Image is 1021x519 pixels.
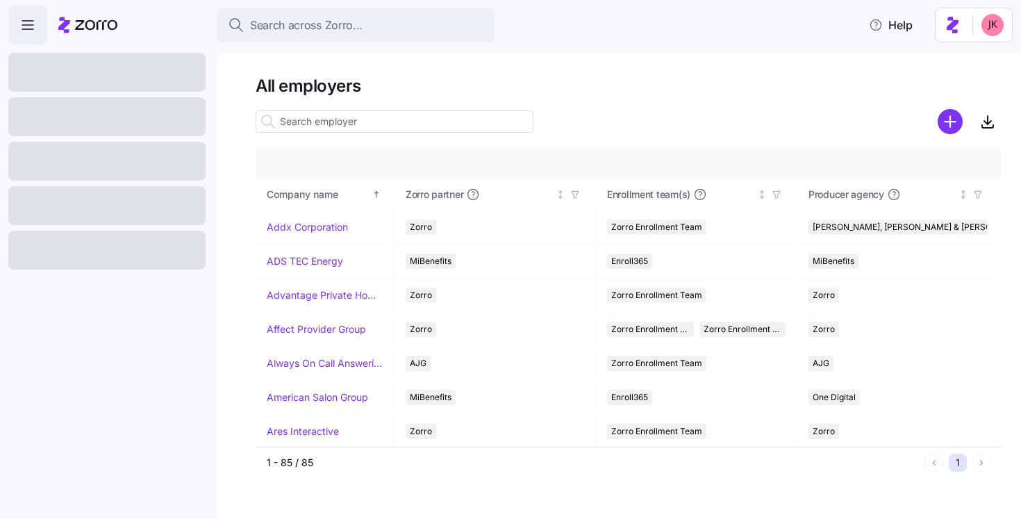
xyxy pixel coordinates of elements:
[869,17,913,33] span: Help
[267,220,348,234] a: Addx Corporation
[813,322,835,337] span: Zorro
[256,179,395,211] th: Company nameSorted ascending
[611,254,648,269] span: Enroll365
[267,356,383,370] a: Always On Call Answering Service
[813,390,856,405] span: One Digital
[611,220,702,235] span: Zorro Enrollment Team
[981,14,1004,36] img: 19f1c8dceb8a17c03adbc41d53a5807f
[808,188,884,201] span: Producer agency
[797,179,999,211] th: Producer agencyNot sorted
[607,188,690,201] span: Enrollment team(s)
[395,179,596,211] th: Zorro partnerNot sorted
[250,17,363,34] span: Search across Zorro...
[267,288,383,302] a: Advantage Private Home Care
[256,110,533,133] input: Search employer
[410,288,432,303] span: Zorro
[410,424,432,439] span: Zorro
[813,288,835,303] span: Zorro
[925,454,943,472] button: Previous page
[410,356,426,371] span: AJG
[267,456,920,470] div: 1 - 85 / 85
[958,190,968,199] div: Not sorted
[813,254,854,269] span: MiBenefits
[267,254,343,268] a: ADS TEC Energy
[704,322,782,337] span: Zorro Enrollment Experts
[611,288,702,303] span: Zorro Enrollment Team
[757,190,767,199] div: Not sorted
[410,254,451,269] span: MiBenefits
[267,322,366,336] a: Affect Provider Group
[372,190,381,199] div: Sorted ascending
[858,11,924,39] button: Help
[938,109,963,134] svg: add icon
[406,188,463,201] span: Zorro partner
[410,220,432,235] span: Zorro
[256,75,1002,97] h1: All employers
[611,424,702,439] span: Zorro Enrollment Team
[556,190,565,199] div: Not sorted
[267,390,368,404] a: American Salon Group
[217,8,495,42] button: Search across Zorro...
[813,356,829,371] span: AJG
[611,356,702,371] span: Zorro Enrollment Team
[410,390,451,405] span: MiBenefits
[611,322,690,337] span: Zorro Enrollment Team
[410,322,432,337] span: Zorro
[813,424,835,439] span: Zorro
[596,179,797,211] th: Enrollment team(s)Not sorted
[267,187,370,202] div: Company name
[611,390,648,405] span: Enroll365
[972,454,990,472] button: Next page
[949,454,967,472] button: 1
[267,425,339,438] a: Ares Interactive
